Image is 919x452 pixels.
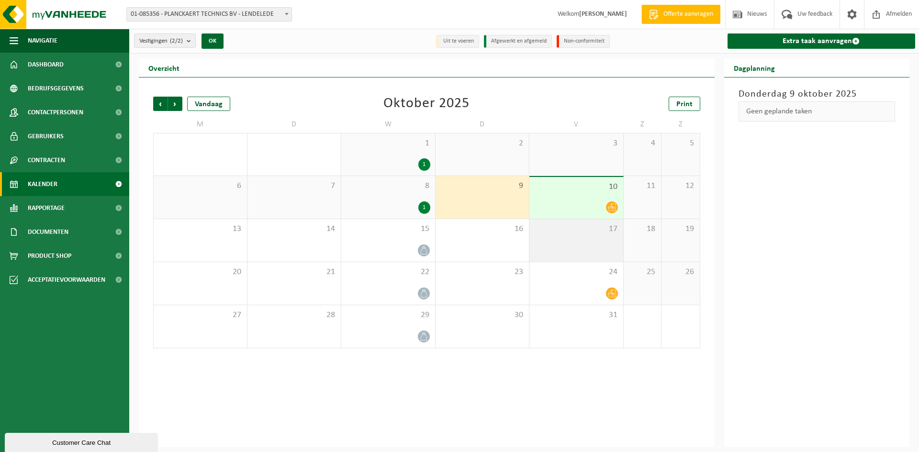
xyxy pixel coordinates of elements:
span: 28 [252,310,336,320]
span: 6 [158,181,242,191]
h2: Overzicht [139,58,189,77]
td: V [529,116,624,133]
td: W [341,116,436,133]
div: 1 [418,201,430,214]
span: 25 [628,267,657,277]
span: 26 [666,267,695,277]
span: 17 [534,224,618,234]
span: 10 [534,182,618,192]
span: 5 [666,138,695,149]
span: Kalender [28,172,57,196]
span: 14 [252,224,336,234]
h2: Dagplanning [724,58,785,77]
span: 27 [158,310,242,320]
div: Vandaag [187,97,230,111]
li: Afgewerkt en afgemeld [484,35,552,48]
span: 22 [346,267,430,277]
span: Offerte aanvragen [661,10,716,19]
span: 9 [440,181,525,191]
iframe: chat widget [5,431,160,452]
span: 24 [534,267,618,277]
button: Vestigingen(2/2) [134,33,196,48]
div: 1 [418,158,430,171]
count: (2/2) [170,38,183,44]
span: Acceptatievoorwaarden [28,268,105,292]
span: 19 [666,224,695,234]
span: 1 [346,138,430,149]
div: Oktober 2025 [383,97,470,111]
strong: [PERSON_NAME] [579,11,627,18]
span: 31 [534,310,618,320]
span: 23 [440,267,525,277]
span: Volgende [168,97,182,111]
span: Vorige [153,97,168,111]
span: Vestigingen [139,34,183,48]
span: Documenten [28,220,68,244]
button: OK [202,33,224,49]
a: Print [669,97,700,111]
td: Z [661,116,700,133]
span: 01-085356 - PLANCKAERT TECHNICS BV - LENDELEDE [126,7,292,22]
span: Bedrijfsgegevens [28,77,84,100]
a: Offerte aanvragen [641,5,720,24]
span: Rapportage [28,196,65,220]
span: Product Shop [28,244,71,268]
td: M [153,116,247,133]
td: D [436,116,530,133]
li: Uit te voeren [436,35,479,48]
span: Contactpersonen [28,100,83,124]
td: D [247,116,342,133]
span: 7 [252,181,336,191]
span: 12 [666,181,695,191]
li: Non-conformiteit [557,35,610,48]
span: 11 [628,181,657,191]
h3: Donderdag 9 oktober 2025 [739,87,896,101]
span: Gebruikers [28,124,64,148]
span: 2 [440,138,525,149]
span: 30 [440,310,525,320]
span: Contracten [28,148,65,172]
span: 15 [346,224,430,234]
span: 20 [158,267,242,277]
span: Navigatie [28,29,57,53]
span: Print [676,100,693,108]
span: 3 [534,138,618,149]
span: 16 [440,224,525,234]
div: Geen geplande taken [739,101,896,121]
span: 8 [346,181,430,191]
span: 18 [628,224,657,234]
span: 4 [628,138,657,149]
span: 29 [346,310,430,320]
span: 01-085356 - PLANCKAERT TECHNICS BV - LENDELEDE [127,8,291,21]
span: Dashboard [28,53,64,77]
td: Z [624,116,662,133]
a: Extra taak aanvragen [728,33,916,49]
span: 13 [158,224,242,234]
span: 21 [252,267,336,277]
